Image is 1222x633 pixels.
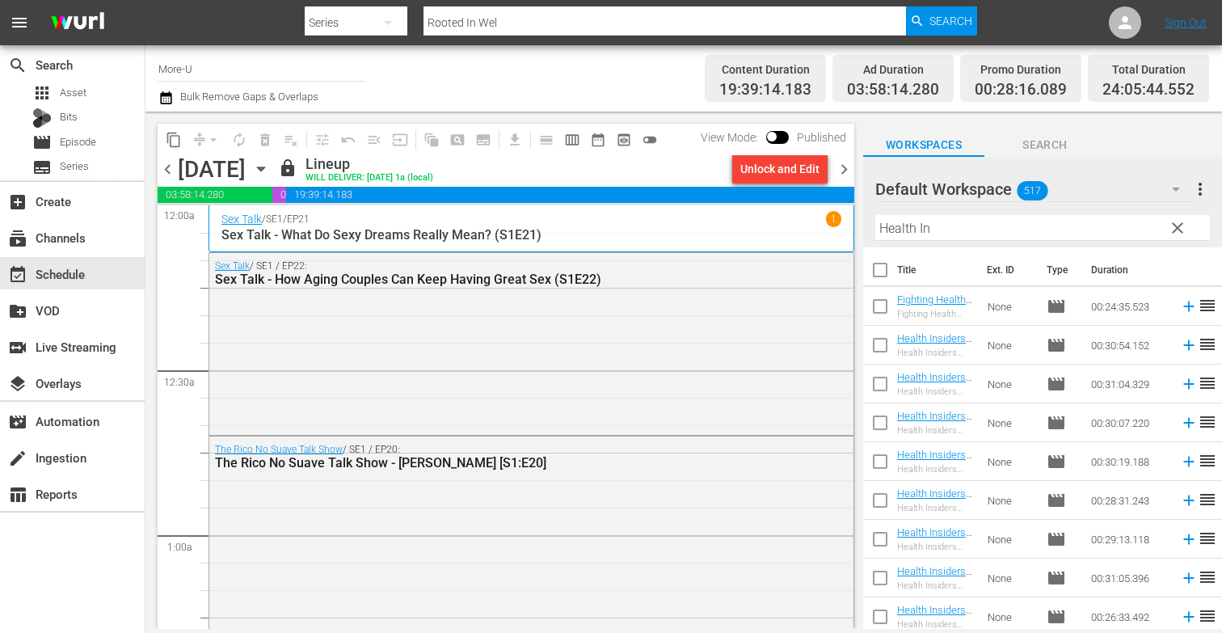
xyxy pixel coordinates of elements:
span: Episode [1047,491,1066,510]
span: reorder [1198,529,1217,548]
span: preview_outlined [616,132,632,148]
span: reorder [1198,490,1217,509]
svg: Add to Schedule [1180,492,1198,509]
span: date_range_outlined [590,132,606,148]
span: Bulk Remove Gaps & Overlaps [178,91,318,103]
span: Workspaces [863,135,984,155]
span: Published [789,131,854,144]
td: 00:24:35.523 [1085,287,1174,326]
div: Health Insiders S1E59 [897,386,975,397]
span: View Mode: [693,131,766,144]
span: Asset [32,83,52,103]
span: reorder [1198,451,1217,471]
svg: Add to Schedule [1180,298,1198,315]
span: Episode [1047,297,1066,316]
a: The Rico No Suave Talk Show [215,444,343,455]
td: None [981,365,1040,403]
span: 00:28:16.089 [272,187,286,203]
span: reorder [1198,296,1217,315]
svg: Add to Schedule [1180,569,1198,587]
div: Health Insiders S1E60 [897,348,975,358]
span: 19:39:14.183 [719,81,811,99]
span: Select an event to delete [252,127,278,153]
span: 00:28:16.089 [975,81,1067,99]
a: Sex Talk [221,213,262,226]
div: [DATE] [178,156,246,183]
span: lock [278,158,297,178]
svg: Add to Schedule [1180,453,1198,471]
td: 00:29:13.118 [1085,520,1174,559]
span: Episode [1047,413,1066,433]
span: Loop Content [226,127,252,153]
div: Health Insiders S1E55 [897,542,975,552]
a: Health Insiders S1E58 [897,410,972,434]
span: 03:58:14.280 [158,187,272,203]
div: Content Duration [719,58,811,81]
span: 517 [1017,174,1047,208]
td: None [981,520,1040,559]
a: Health Insiders S1E57 [897,449,972,473]
div: / SE1 / EP22: [215,260,762,287]
p: 1 [831,213,836,225]
div: Health Insiders S1E53 [897,619,975,630]
div: Promo Duration [975,58,1067,81]
div: Health Insiders S1E54 [897,580,975,591]
td: None [981,287,1040,326]
span: toggle_off [642,132,658,148]
div: Health Insiders S1E56 [897,503,975,513]
div: Health Insiders S1E57 [897,464,975,475]
span: Episode [1047,607,1066,627]
span: reorder [1198,335,1217,354]
span: Live Streaming [8,338,27,357]
div: Total Duration [1102,58,1195,81]
span: Ingestion [8,449,27,468]
span: 03:58:14.280 [847,81,939,99]
div: Ad Duration [847,58,939,81]
svg: Add to Schedule [1180,414,1198,432]
div: Fighting Health Inequity [897,309,975,319]
span: Schedule [8,265,27,285]
a: Health Insiders S1E59 [897,371,972,395]
td: None [981,326,1040,365]
span: reorder [1198,606,1217,626]
span: reorder [1198,373,1217,393]
div: Default Workspace [875,167,1195,212]
span: calendar_view_week_outlined [564,132,580,148]
div: Sex Talk - How Aging Couples Can Keep Having Great Sex (S1E22) [215,272,762,287]
span: 24:05:44.552 [1102,81,1195,99]
td: 00:31:04.329 [1085,365,1174,403]
span: Episode [1047,452,1066,471]
button: Unlock and Edit [732,154,828,184]
span: clear [1168,218,1187,238]
svg: Add to Schedule [1180,608,1198,626]
span: Toggle to switch from Published to Draft view. [766,131,777,142]
td: 00:30:19.188 [1085,442,1174,481]
td: None [981,442,1040,481]
span: chevron_right [834,159,854,179]
a: Sign Out [1165,16,1207,29]
div: / SE1 / EP20: [215,444,762,471]
span: Create [8,192,27,212]
p: / [262,213,266,225]
span: Asset [60,85,86,101]
span: Episode [1047,335,1066,355]
span: Episode [1047,374,1066,394]
p: SE1 / [266,213,287,225]
span: Clear Lineup [278,127,304,153]
span: Customize Events [304,124,335,155]
td: None [981,559,1040,597]
th: Ext. ID [977,247,1036,293]
span: chevron_left [158,159,178,179]
span: Overlays [8,374,27,394]
a: Sex Talk [215,260,250,272]
td: 00:30:07.220 [1085,403,1174,442]
span: Channels [8,229,27,248]
div: Lineup [305,155,433,173]
th: Duration [1081,247,1178,293]
button: clear [1164,214,1190,240]
button: Search [906,6,977,36]
div: The Rico No Suave Talk Show - [PERSON_NAME] [S1:E20] [215,455,762,471]
img: ans4CAIJ8jUAAAAAAAAAAAAAAAAAAAAAAAAgQb4GAAAAAAAAAAAAAAAAAAAAAAAAJMjXAAAAAAAAAAAAAAAAAAAAAAAAgAT5G... [39,4,116,42]
span: Bits [60,109,78,125]
span: Automation [8,412,27,432]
